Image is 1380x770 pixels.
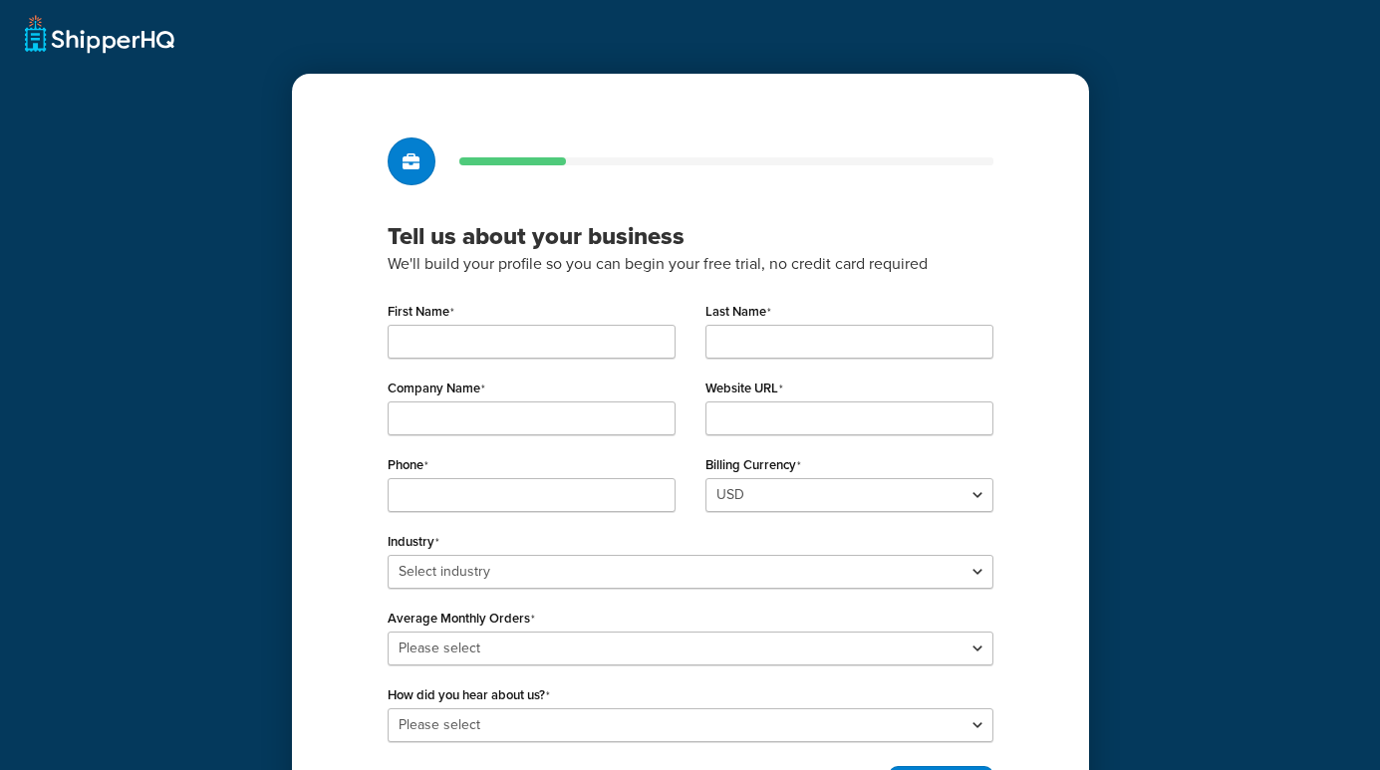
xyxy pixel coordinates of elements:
label: Website URL [705,381,783,396]
label: First Name [388,304,454,320]
label: Last Name [705,304,771,320]
h3: Tell us about your business [388,221,993,251]
label: Company Name [388,381,485,396]
label: Billing Currency [705,457,801,473]
label: Average Monthly Orders [388,611,535,627]
label: Phone [388,457,428,473]
p: We'll build your profile so you can begin your free trial, no credit card required [388,251,993,277]
label: How did you hear about us? [388,687,550,703]
label: Industry [388,534,439,550]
